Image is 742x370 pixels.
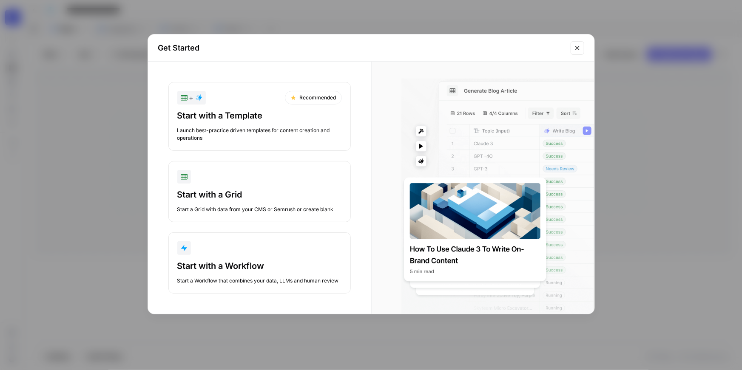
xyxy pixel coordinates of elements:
div: Start with a Template [177,110,342,121]
h2: Get Started [158,42,566,54]
div: Start a Workflow that combines your data, LLMs and human review [177,277,342,285]
button: Close modal [571,41,584,55]
div: Start with a Grid [177,189,342,201]
button: Start with a WorkflowStart a Workflow that combines your data, LLMs and human review [168,232,351,294]
div: Start a Grid with data from your CMS or Semrush or create blank [177,206,342,213]
div: Launch best-practice driven templates for content creation and operations [177,127,342,142]
button: +RecommendedStart with a TemplateLaunch best-practice driven templates for content creation and o... [168,82,351,151]
div: Start with a Workflow [177,260,342,272]
div: + [181,93,202,103]
div: Recommended [285,91,342,105]
button: Start with a GridStart a Grid with data from your CMS or Semrush or create blank [168,161,351,222]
